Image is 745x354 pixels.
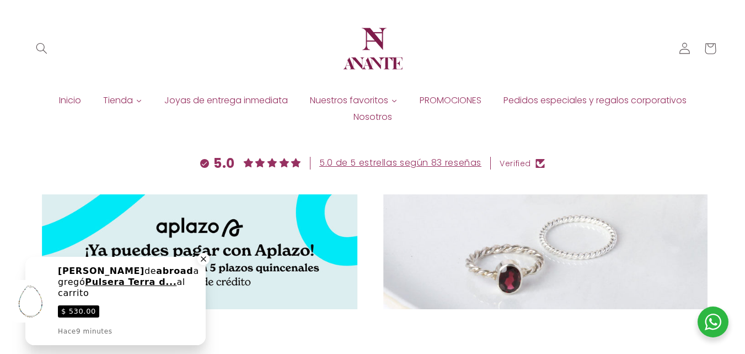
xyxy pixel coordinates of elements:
[153,92,299,109] a: Joyas de entrega inmediata
[92,92,153,109] a: Tienda
[83,327,112,335] span: minutes
[85,277,176,287] span: Pulsera Terra d...
[58,326,112,336] div: Hace
[58,266,199,299] div: de agregó al carrito
[342,109,403,125] a: Nosotros
[9,280,51,323] img: ImagePreview
[503,94,687,107] span: Pedidos especiales y regalos corporativos
[299,92,409,109] a: Nuestros favoritos
[156,266,193,276] span: abroad
[58,266,144,276] span: [PERSON_NAME]
[310,94,388,107] span: Nuestros favoritos
[29,155,716,172] a: 5.0 5.0 de 5 estrellas según 83 reseñasVerified
[29,36,55,61] summary: Búsqueda
[164,94,288,107] span: Joyas de entrega inmediata
[76,327,81,335] span: 9
[58,305,99,318] span: $ 530.00
[420,94,481,107] span: PROMOCIONES
[409,92,492,109] a: PROMOCIONES
[48,92,92,109] a: Inicio
[103,94,133,107] span: Tienda
[492,92,698,109] a: Pedidos especiales y regalos corporativos
[340,15,406,82] img: Anante Joyería | Diseño en plata y oro
[353,111,392,123] span: Nosotros
[319,156,481,169] a: 5.0 de 5 estrellas según 83 reseñas
[59,94,81,107] span: Inicio
[197,253,210,265] div: Close a notification
[335,11,410,86] a: Anante Joyería | Diseño en plata y oro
